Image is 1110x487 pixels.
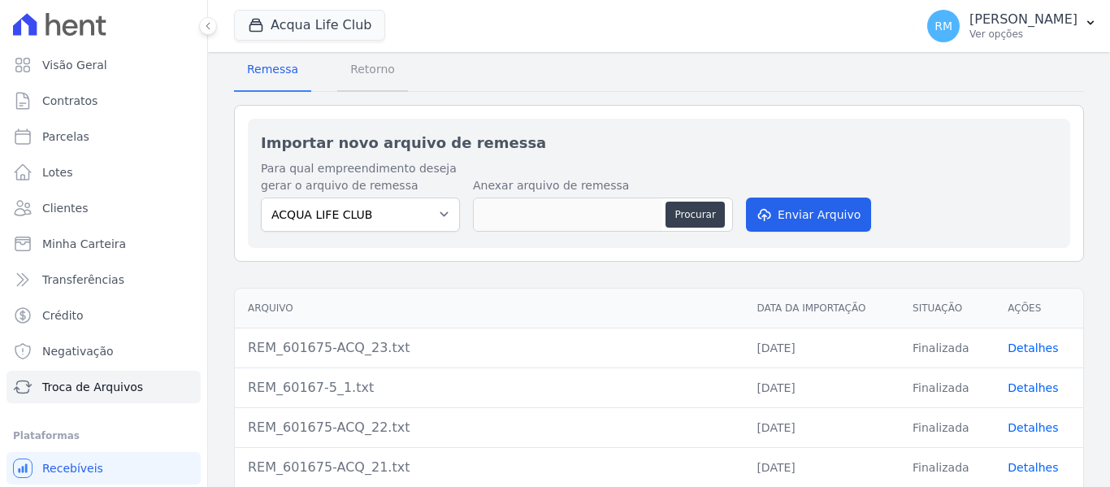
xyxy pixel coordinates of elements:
td: Finalizada [900,367,995,407]
a: Transferências [7,263,201,296]
a: Minha Carteira [7,228,201,260]
th: Ações [995,289,1083,328]
a: Detalhes [1008,381,1058,394]
span: RM [934,20,952,32]
a: Lotes [7,156,201,189]
span: Recebíveis [42,460,103,476]
span: Contratos [42,93,98,109]
a: Retorno [337,50,408,92]
span: Crédito [42,307,84,324]
td: Finalizada [900,447,995,487]
a: Crédito [7,299,201,332]
a: Troca de Arquivos [7,371,201,403]
span: Visão Geral [42,57,107,73]
span: Transferências [42,272,124,288]
div: REM_601675-ACQ_22.txt [248,418,731,437]
a: Parcelas [7,120,201,153]
button: Procurar [666,202,724,228]
span: Clientes [42,200,88,216]
td: Finalizada [900,407,995,447]
a: Remessa [234,50,311,92]
div: REM_601675-ACQ_23.txt [248,338,731,358]
label: Para qual empreendimento deseja gerar o arquivo de remessa [261,160,460,194]
td: [DATE] [744,407,900,447]
span: Minha Carteira [42,236,126,252]
td: [DATE] [744,447,900,487]
span: Negativação [42,343,114,359]
span: Lotes [42,164,73,180]
a: Recebíveis [7,452,201,485]
div: REM_601675-ACQ_21.txt [248,458,731,477]
a: Detalhes [1008,341,1058,354]
td: [DATE] [744,328,900,367]
td: Finalizada [900,328,995,367]
span: Troca de Arquivos [42,379,143,395]
td: [DATE] [744,367,900,407]
th: Situação [900,289,995,328]
a: Contratos [7,85,201,117]
p: Ver opções [969,28,1077,41]
p: [PERSON_NAME] [969,11,1077,28]
nav: Tab selector [234,50,408,92]
a: Detalhes [1008,421,1058,434]
a: Visão Geral [7,49,201,81]
th: Data da Importação [744,289,900,328]
a: Clientes [7,192,201,224]
button: Enviar Arquivo [746,198,871,232]
th: Arquivo [235,289,744,328]
div: REM_60167-5_1.txt [248,378,731,398]
div: Plataformas [13,426,194,446]
span: Parcelas [42,128,89,145]
button: Acqua Life Club [234,10,385,41]
button: RM [PERSON_NAME] Ver opções [914,3,1110,49]
a: Detalhes [1008,461,1058,474]
a: Negativação [7,335,201,367]
h2: Importar novo arquivo de remessa [261,132,1057,154]
span: Retorno [340,53,405,85]
label: Anexar arquivo de remessa [473,177,733,194]
span: Remessa [237,53,308,85]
